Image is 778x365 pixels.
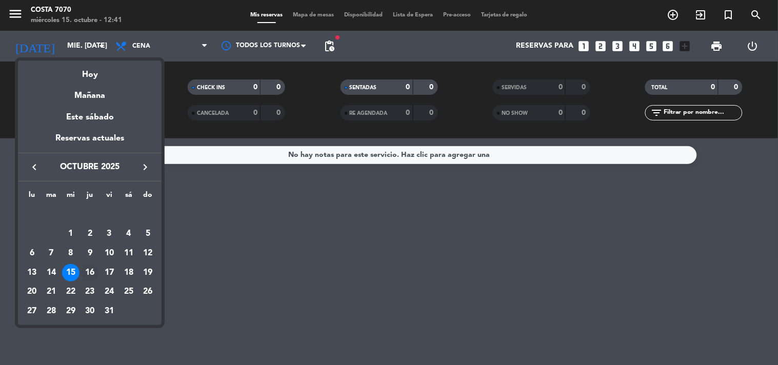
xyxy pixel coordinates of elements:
[42,282,61,301] td: 21 de octubre de 2025
[43,245,60,262] div: 7
[120,245,137,262] div: 11
[81,245,98,262] div: 9
[61,282,81,301] td: 22 de octubre de 2025
[139,161,151,173] i: keyboard_arrow_right
[81,302,98,320] div: 30
[61,244,81,263] td: 8 de octubre de 2025
[138,224,158,244] td: 5 de octubre de 2025
[43,283,60,300] div: 21
[61,189,81,205] th: miércoles
[62,302,79,320] div: 29
[18,132,162,153] div: Reservas actuales
[101,283,118,300] div: 24
[22,189,42,205] th: lunes
[22,205,157,225] td: OCT.
[81,244,100,263] td: 9 de octubre de 2025
[101,225,118,242] div: 3
[101,245,118,262] div: 10
[44,160,136,174] span: octubre 2025
[139,264,157,281] div: 19
[61,224,81,244] td: 1 de octubre de 2025
[138,263,158,282] td: 19 de octubre de 2025
[138,189,158,205] th: domingo
[120,264,137,281] div: 18
[81,264,98,281] div: 16
[119,263,138,282] td: 18 de octubre de 2025
[101,264,118,281] div: 17
[42,263,61,282] td: 14 de octubre de 2025
[119,224,138,244] td: 4 de octubre de 2025
[23,264,41,281] div: 13
[23,283,41,300] div: 20
[81,263,100,282] td: 16 de octubre de 2025
[28,161,41,173] i: keyboard_arrow_left
[62,264,79,281] div: 15
[81,189,100,205] th: jueves
[42,301,61,321] td: 28 de octubre de 2025
[43,302,60,320] div: 28
[99,282,119,301] td: 24 de octubre de 2025
[120,283,137,300] div: 25
[99,224,119,244] td: 3 de octubre de 2025
[22,282,42,301] td: 20 de octubre de 2025
[42,244,61,263] td: 7 de octubre de 2025
[120,225,137,242] div: 4
[61,263,81,282] td: 15 de octubre de 2025
[139,245,157,262] div: 12
[23,302,41,320] div: 27
[99,244,119,263] td: 10 de octubre de 2025
[62,283,79,300] div: 22
[22,263,42,282] td: 13 de octubre de 2025
[136,160,154,174] button: keyboard_arrow_right
[62,245,79,262] div: 8
[25,160,44,174] button: keyboard_arrow_left
[81,225,98,242] div: 2
[99,301,119,321] td: 31 de octubre de 2025
[119,189,138,205] th: sábado
[99,189,119,205] th: viernes
[18,60,162,82] div: Hoy
[22,301,42,321] td: 27 de octubre de 2025
[18,103,162,132] div: Este sábado
[139,225,157,242] div: 5
[81,301,100,321] td: 30 de octubre de 2025
[138,282,158,301] td: 26 de octubre de 2025
[139,283,157,300] div: 26
[61,301,81,321] td: 29 de octubre de 2025
[42,189,61,205] th: martes
[119,282,138,301] td: 25 de octubre de 2025
[138,244,158,263] td: 12 de octubre de 2025
[18,82,162,103] div: Mañana
[62,225,79,242] div: 1
[81,283,98,300] div: 23
[23,245,41,262] div: 6
[119,244,138,263] td: 11 de octubre de 2025
[99,263,119,282] td: 17 de octubre de 2025
[81,224,100,244] td: 2 de octubre de 2025
[43,264,60,281] div: 14
[101,302,118,320] div: 31
[81,282,100,301] td: 23 de octubre de 2025
[22,244,42,263] td: 6 de octubre de 2025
